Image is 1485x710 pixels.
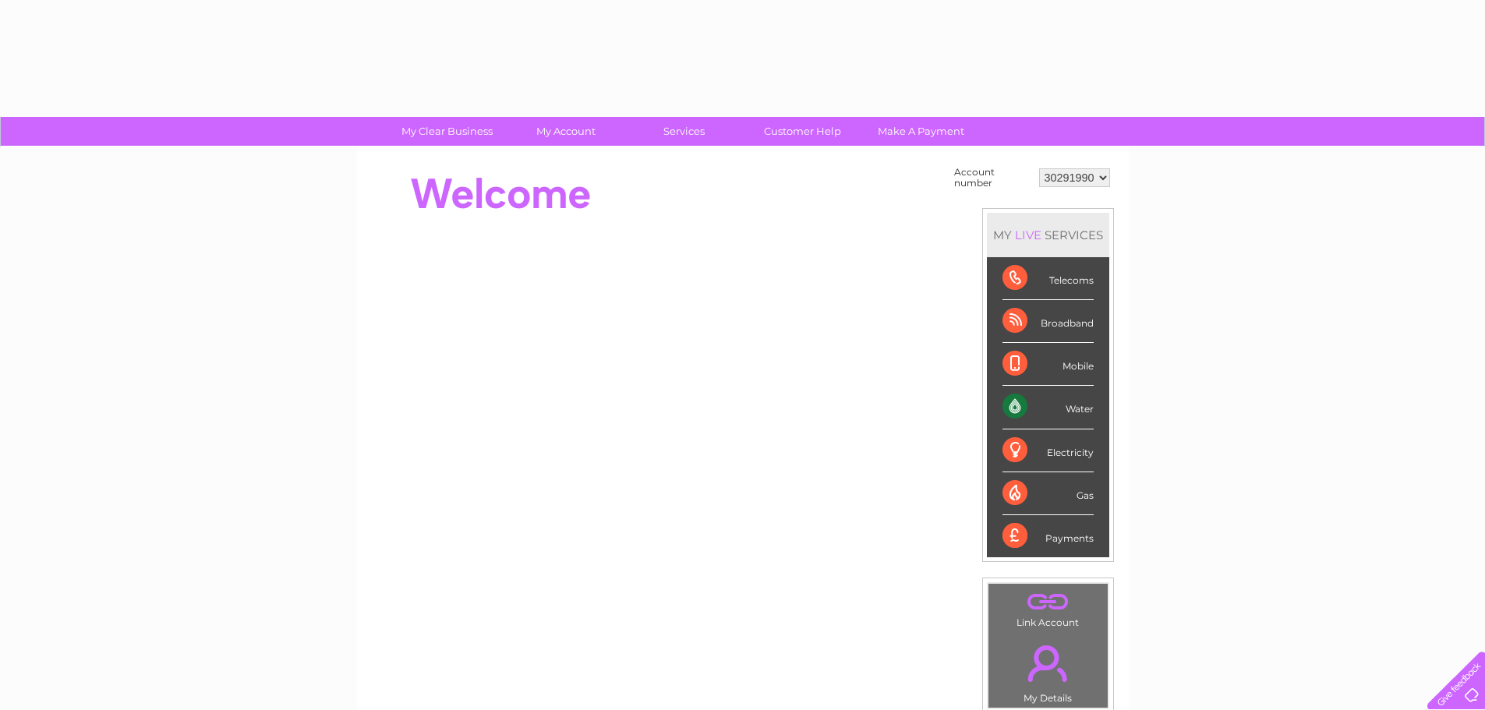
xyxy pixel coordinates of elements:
a: My Clear Business [383,117,511,146]
div: Electricity [1002,429,1094,472]
div: Payments [1002,515,1094,557]
a: Make A Payment [857,117,985,146]
a: . [992,588,1104,615]
a: Customer Help [738,117,867,146]
div: LIVE [1012,228,1045,242]
td: My Details [988,632,1108,708]
td: Account number [950,163,1035,193]
div: Water [1002,386,1094,429]
div: Mobile [1002,343,1094,386]
a: Services [620,117,748,146]
a: My Account [501,117,630,146]
div: MY SERVICES [987,213,1109,257]
a: . [992,636,1104,691]
div: Telecoms [1002,257,1094,300]
div: Broadband [1002,300,1094,343]
td: Link Account [988,583,1108,632]
div: Gas [1002,472,1094,515]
